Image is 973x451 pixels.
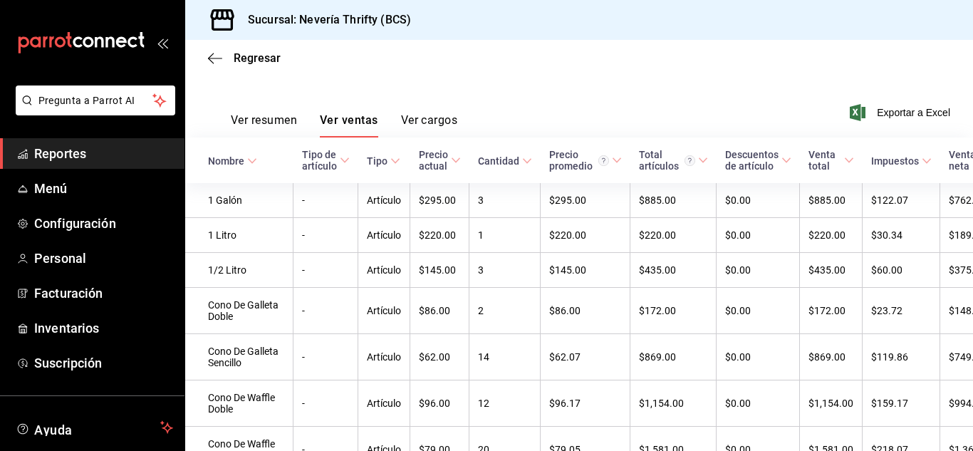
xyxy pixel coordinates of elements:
[157,37,168,48] button: open_drawer_menu
[863,380,940,427] td: $159.17
[469,288,541,334] td: 2
[717,253,800,288] td: $0.00
[717,380,800,427] td: $0.00
[541,288,630,334] td: $86.00
[541,183,630,218] td: $295.00
[302,149,337,172] div: Tipo de artículo
[717,334,800,380] td: $0.00
[549,149,622,172] span: Precio promedio
[34,353,173,373] span: Suscripción
[320,113,378,138] button: Ver ventas
[208,51,281,65] button: Regresar
[34,249,173,268] span: Personal
[717,183,800,218] td: $0.00
[302,149,350,172] span: Tipo de artículo
[800,218,863,253] td: $220.00
[630,288,717,334] td: $172.00
[469,218,541,253] td: 1
[469,183,541,218] td: 3
[185,288,293,334] td: Cono De Galleta Doble
[630,253,717,288] td: $435.00
[863,334,940,380] td: $119.86
[293,253,358,288] td: -
[410,334,469,380] td: $62.00
[34,144,173,163] span: Reportes
[800,380,863,427] td: $1,154.00
[469,253,541,288] td: 3
[358,334,410,380] td: Artículo
[469,380,541,427] td: 12
[231,113,297,138] button: Ver resumen
[367,155,387,167] div: Tipo
[725,149,779,172] div: Descuentos de artículo
[293,334,358,380] td: -
[234,51,281,65] span: Regresar
[34,214,173,233] span: Configuración
[853,104,950,121] button: Exportar a Excel
[293,218,358,253] td: -
[871,155,932,167] span: Impuestos
[185,334,293,380] td: Cono De Galleta Sencillo
[358,183,410,218] td: Artículo
[541,380,630,427] td: $96.17
[185,218,293,253] td: 1 Litro
[725,149,791,172] span: Descuentos de artículo
[549,149,609,172] div: Precio promedio
[598,155,609,166] svg: Precio promedio = Total artículos / cantidad
[34,284,173,303] span: Facturación
[717,288,800,334] td: $0.00
[808,149,854,172] span: Venta total
[863,253,940,288] td: $60.00
[808,149,841,172] div: Venta total
[630,183,717,218] td: $885.00
[863,288,940,334] td: $23.72
[410,380,469,427] td: $96.00
[639,149,708,172] span: Total artículos
[34,179,173,198] span: Menú
[541,334,630,380] td: $62.07
[293,183,358,218] td: -
[717,218,800,253] td: $0.00
[871,155,919,167] div: Impuestos
[38,93,153,108] span: Pregunta a Parrot AI
[34,419,155,436] span: Ayuda
[630,334,717,380] td: $869.00
[478,155,532,167] span: Cantidad
[358,218,410,253] td: Artículo
[231,113,457,138] div: navigation tabs
[358,288,410,334] td: Artículo
[630,380,717,427] td: $1,154.00
[685,155,695,166] svg: El total artículos considera cambios de precios en los artículos así como costos adicionales por ...
[208,155,257,167] span: Nombre
[10,103,175,118] a: Pregunta a Parrot AI
[34,318,173,338] span: Inventarios
[16,85,175,115] button: Pregunta a Parrot AI
[208,155,244,167] div: Nombre
[541,218,630,253] td: $220.00
[863,183,940,218] td: $122.07
[185,253,293,288] td: 1/2 Litro
[469,334,541,380] td: 14
[293,288,358,334] td: -
[410,183,469,218] td: $295.00
[541,253,630,288] td: $145.00
[800,183,863,218] td: $885.00
[800,288,863,334] td: $172.00
[410,218,469,253] td: $220.00
[419,149,461,172] span: Precio actual
[293,380,358,427] td: -
[410,288,469,334] td: $86.00
[236,11,411,28] h3: Sucursal: Nevería Thrifty (BCS)
[367,155,400,167] span: Tipo
[358,253,410,288] td: Artículo
[419,149,448,172] div: Precio actual
[358,380,410,427] td: Artículo
[478,155,519,167] div: Cantidad
[401,113,458,138] button: Ver cargos
[863,218,940,253] td: $30.34
[185,183,293,218] td: 1 Galón
[630,218,717,253] td: $220.00
[410,253,469,288] td: $145.00
[800,334,863,380] td: $869.00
